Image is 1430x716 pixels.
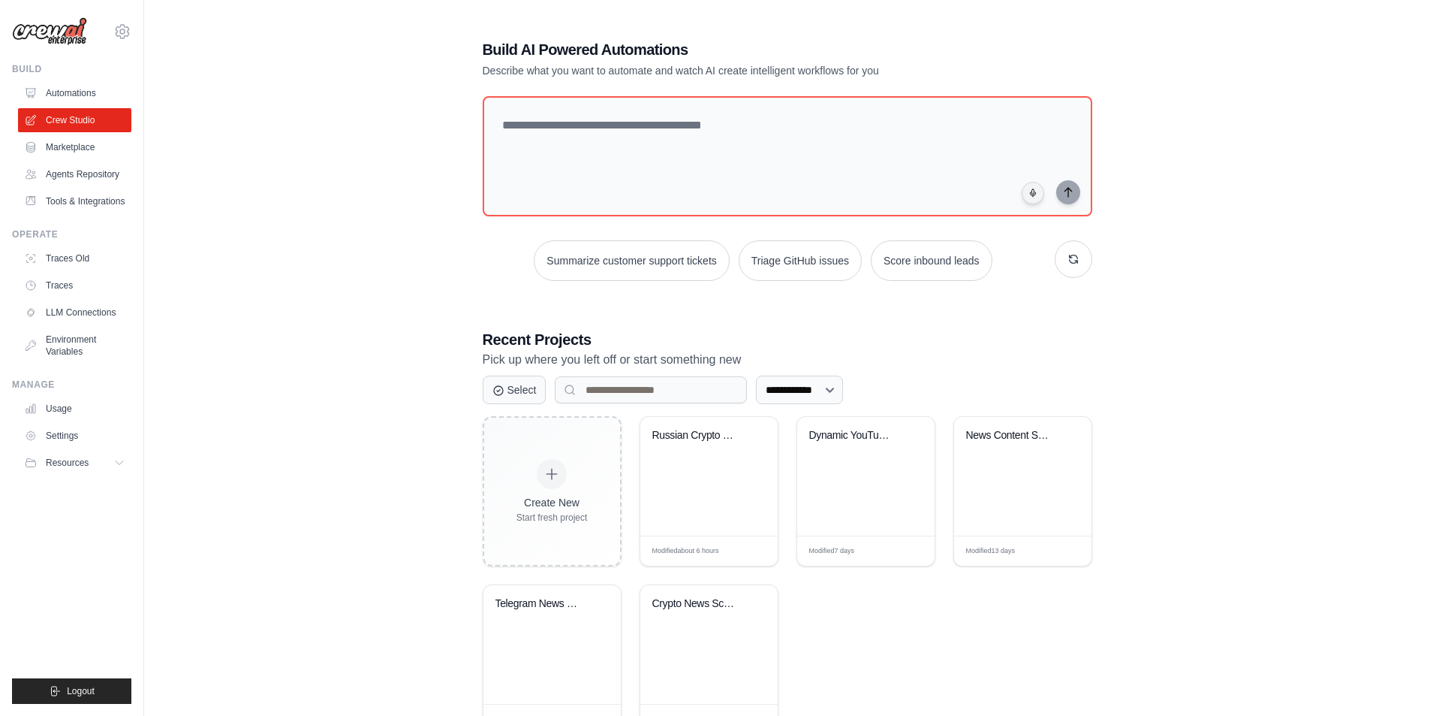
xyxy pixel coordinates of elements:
[18,189,131,213] a: Tools & Integrations
[809,429,900,443] div: Dynamic YouTube Crypto News Generator
[18,135,131,159] a: Marketplace
[809,546,855,557] span: Modified 7 days
[899,545,911,557] span: Edit
[739,240,862,281] button: Triage GitHub issues
[18,328,131,364] a: Environment Variables
[18,246,131,270] a: Traces Old
[516,512,588,524] div: Start fresh project
[966,546,1016,557] span: Modified 13 days
[1355,644,1430,716] iframe: Chat Widget
[1355,644,1430,716] div: Виджет чата
[534,240,729,281] button: Summarize customer support tickets
[18,397,131,421] a: Usage
[652,546,719,557] span: Modified about 6 hours
[966,429,1057,443] div: News Content Script Generator
[18,81,131,105] a: Automations
[46,457,89,469] span: Resources
[483,329,1092,350] h3: Recent Projects
[12,678,131,704] button: Logout
[12,228,131,240] div: Operate
[516,495,588,510] div: Create New
[18,424,131,448] a: Settings
[652,597,743,611] div: Crypto News Script Generator
[12,63,131,75] div: Build
[1055,545,1068,557] span: Edit
[483,350,1092,370] p: Pick up where you left off or start something new
[871,240,992,281] button: Score inbound leads
[483,376,546,404] button: Select
[483,39,987,60] h1: Build AI Powered Automations
[12,379,131,391] div: Manage
[18,273,131,298] a: Traces
[18,451,131,475] button: Resources
[652,429,743,443] div: Russian Crypto News Digest - Intrigue Style Multi-Agent System
[67,685,95,697] span: Logout
[18,108,131,132] a: Crew Studio
[483,63,987,78] p: Describe what you want to automate and watch AI create intelligent workflows for you
[18,301,131,325] a: LLM Connections
[1022,182,1044,204] button: Click to speak your automation idea
[12,17,87,46] img: Logo
[1055,240,1092,278] button: Get new suggestions
[18,162,131,186] a: Agents Repository
[495,597,586,611] div: Telegram News Bot - FULL AUTOMATION with custom API
[742,545,754,557] span: Edit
